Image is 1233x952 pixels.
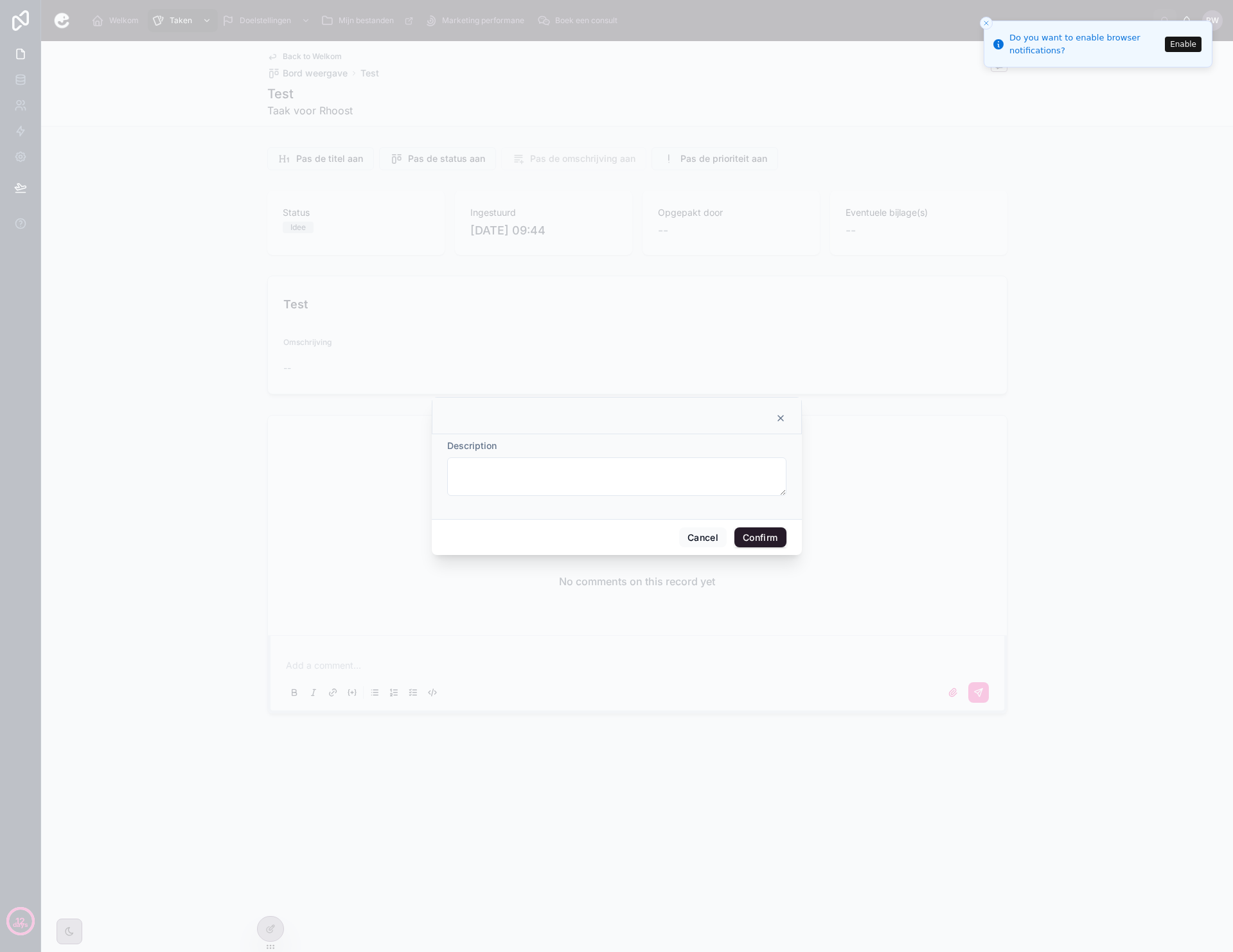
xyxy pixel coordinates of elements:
[980,17,993,30] button: Close toast
[1165,37,1202,52] button: Enable
[1009,31,1161,57] div: Do you want to enable browser notifications?
[734,527,786,548] button: Confirm
[679,527,727,548] button: Cancel
[447,440,497,451] span: Description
